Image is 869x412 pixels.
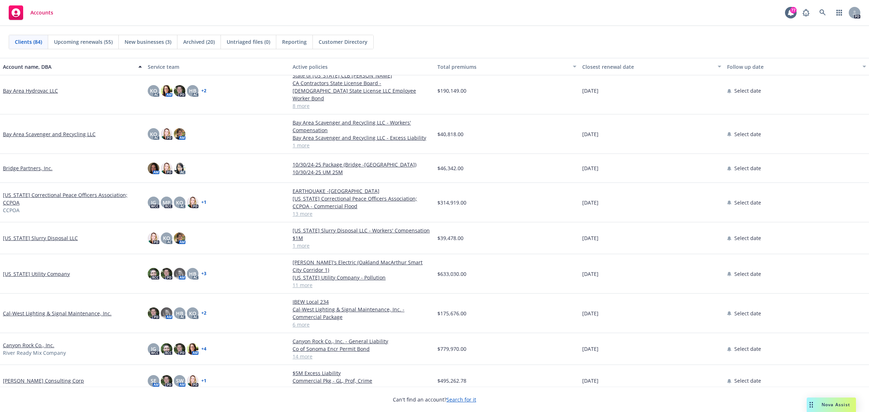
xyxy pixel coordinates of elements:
span: [DATE] [582,164,599,172]
button: Total premiums [434,58,579,75]
button: Service team [145,58,290,75]
span: [DATE] [582,130,599,138]
span: HB [176,310,183,317]
span: [DATE] [582,310,599,317]
img: photo [161,163,172,174]
img: photo [174,232,185,244]
a: Co of Sonoma Encr Permit Bond [293,345,432,353]
a: [US_STATE] Slurry Disposal LLC - Workers' Compensation [293,227,432,234]
span: $175,676.00 [437,310,466,317]
span: [DATE] [582,377,599,384]
a: Switch app [832,5,847,20]
a: 13 more [293,210,432,218]
span: [DATE] [582,270,599,278]
img: photo [148,163,159,174]
img: photo [161,85,172,97]
span: JG [151,345,156,353]
span: $40,818.00 [437,130,463,138]
span: [DATE] [582,345,599,353]
a: EARTHQUAKE -[GEOGRAPHIC_DATA] [293,187,432,195]
span: Select date [734,199,761,206]
span: KO [189,310,196,317]
span: Select date [734,270,761,278]
a: Bay Area Scavenger and Recycling LLC [3,130,96,138]
span: MP [163,199,171,206]
span: $190,149.00 [437,87,466,94]
span: $779,970.00 [437,345,466,353]
a: 10/30/24-25 UM 25M [293,168,432,176]
a: 14 more [293,353,432,360]
span: Select date [734,310,761,317]
a: [US_STATE] Slurry Disposal LLC [3,234,78,242]
img: photo [148,268,159,279]
button: Follow up date [724,58,869,75]
img: photo [161,268,172,279]
span: [DATE] [582,87,599,94]
span: New businesses (3) [125,38,171,46]
a: Accounts [6,3,56,23]
div: 77 [790,7,797,13]
span: KO [150,87,157,94]
a: State of [US_STATE] CLB [PERSON_NAME] [293,72,432,79]
a: Bay Area Hydrovac LLC [3,87,58,94]
img: photo [161,307,172,319]
img: photo [148,232,159,244]
button: Nova Assist [807,398,856,412]
span: [DATE] [582,199,599,206]
a: 6 more [293,321,432,328]
span: SE [151,377,156,384]
span: Can't find an account? [393,396,476,403]
a: + 2 [201,89,206,93]
div: Account name, DBA [3,63,134,71]
span: Untriaged files (0) [227,38,270,46]
a: Cal-West Lighting & Signal Maintenance, Inc. - Commercial Package [293,306,432,321]
img: photo [161,375,172,387]
a: Bay Area Scavenger and Recycling LLC - Workers' Compensation [293,119,432,134]
a: Search for it [446,396,476,403]
span: KO [150,130,157,138]
img: photo [161,343,172,355]
a: $5M Excess Liability [293,369,432,377]
a: 10/30/24-25 Package (Bridge -[GEOGRAPHIC_DATA]) [293,161,432,168]
span: Accounts [30,10,53,16]
span: HB [189,270,196,278]
span: Select date [734,345,761,353]
span: Reporting [282,38,307,46]
img: photo [174,343,185,355]
a: Canyon Rock Co., Inc. [3,341,54,349]
img: photo [187,375,198,387]
span: $495,262.78 [437,377,466,384]
img: photo [161,128,172,140]
a: Bridge Partners, Inc. [3,164,53,172]
span: Select date [734,377,761,384]
span: KO [176,199,183,206]
img: photo [148,307,159,319]
a: [US_STATE] Correctional Peace Officers Association; CCPOA - Commercial Flood [293,195,432,210]
span: River Ready Mix Company [3,349,66,357]
a: [PERSON_NAME]'s Electric (Oakland MacArthur Smart City Corridor 1) [293,258,432,274]
div: Active policies [293,63,432,71]
a: Bay Area Scavenger and Recycling LLC - Excess Liability [293,134,432,142]
a: 1 more [293,142,432,149]
a: + 2 [201,311,206,315]
a: CA Contractors State License Board - [DEMOGRAPHIC_DATA] State License LLC Employee Worker Bond [293,79,432,102]
button: Active policies [290,58,434,75]
a: [PERSON_NAME] Consulting Corp [3,377,84,384]
a: 1 more [293,242,432,249]
a: Cal-West Lighting & Signal Maintenance, Inc. [3,310,112,317]
span: [DATE] [582,234,599,242]
span: CCPOA [3,206,20,214]
span: JG [151,199,156,206]
a: + 3 [201,272,206,276]
img: photo [187,197,198,208]
div: Closest renewal date [582,63,713,71]
div: Drag to move [807,398,816,412]
a: IBEW Local 234 [293,298,432,306]
span: Clients (84) [15,38,42,46]
div: Follow up date [727,63,858,71]
span: HB [189,87,196,94]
